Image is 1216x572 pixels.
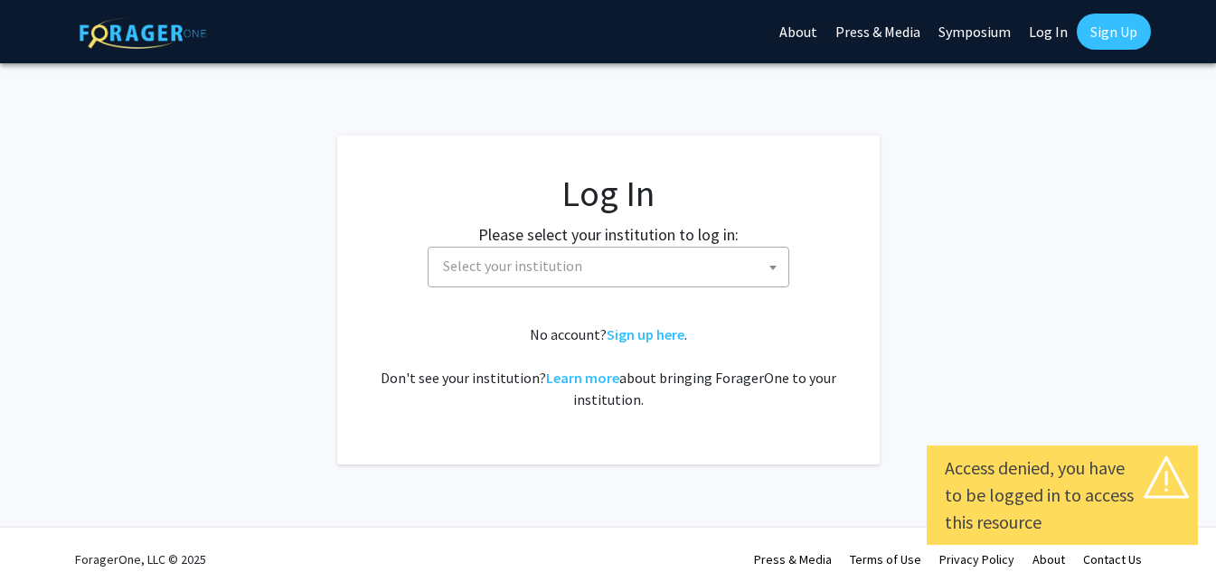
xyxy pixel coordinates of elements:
img: ForagerOne Logo [80,17,206,49]
a: Privacy Policy [939,551,1014,567]
a: Terms of Use [850,551,921,567]
div: Access denied, you have to be logged in to access this resource [945,455,1180,536]
a: About [1032,551,1065,567]
div: No account? . Don't see your institution? about bringing ForagerOne to your institution. [373,324,844,410]
a: Contact Us [1083,551,1142,567]
span: Select your institution [428,247,789,287]
span: Select your institution [436,248,788,285]
span: Select your institution [443,257,582,275]
a: Sign Up [1077,14,1151,50]
a: Learn more about bringing ForagerOne to your institution [546,369,619,387]
h1: Log In [373,172,844,215]
a: Sign up here [607,325,684,343]
label: Please select your institution to log in: [478,222,739,247]
a: Press & Media [754,551,832,567]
